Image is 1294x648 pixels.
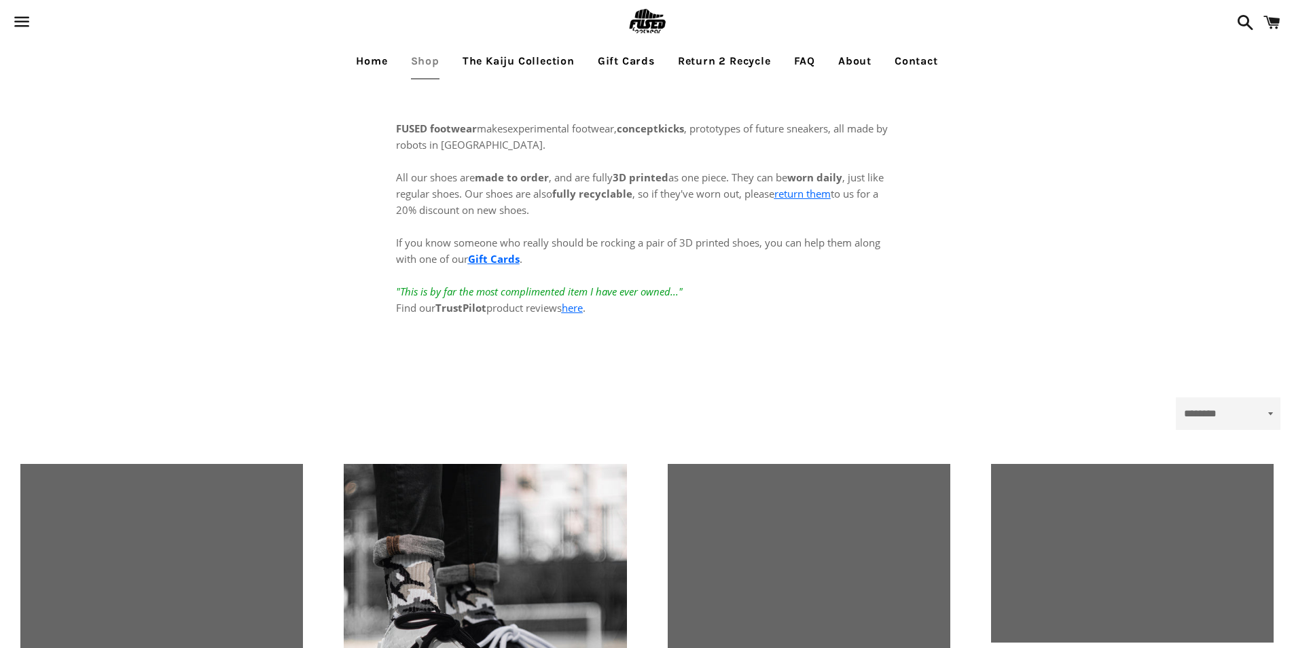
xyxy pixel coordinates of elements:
[468,252,520,266] a: Gift Cards
[475,170,549,184] strong: made to order
[668,44,781,78] a: Return 2 Recycle
[396,122,477,135] strong: FUSED footwear
[396,122,888,151] span: experimental footwear, , prototypes of future sneakers, all made by robots in [GEOGRAPHIC_DATA].
[787,170,842,184] strong: worn daily
[396,285,683,298] em: "This is by far the most complimented item I have ever owned..."
[346,44,397,78] a: Home
[617,122,684,135] strong: conceptkicks
[562,301,583,314] a: here
[396,153,899,316] p: All our shoes are , and are fully as one piece. They can be , just like regular shoes. Our shoes ...
[884,44,948,78] a: Contact
[588,44,665,78] a: Gift Cards
[774,187,831,200] a: return them
[401,44,450,78] a: Shop
[396,122,507,135] span: makes
[784,44,825,78] a: FAQ
[435,301,486,314] strong: TrustPilot
[613,170,668,184] strong: 3D printed
[991,464,1274,643] a: Slate-Black
[452,44,585,78] a: The Kaiju Collection
[828,44,882,78] a: About
[552,187,632,200] strong: fully recyclable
